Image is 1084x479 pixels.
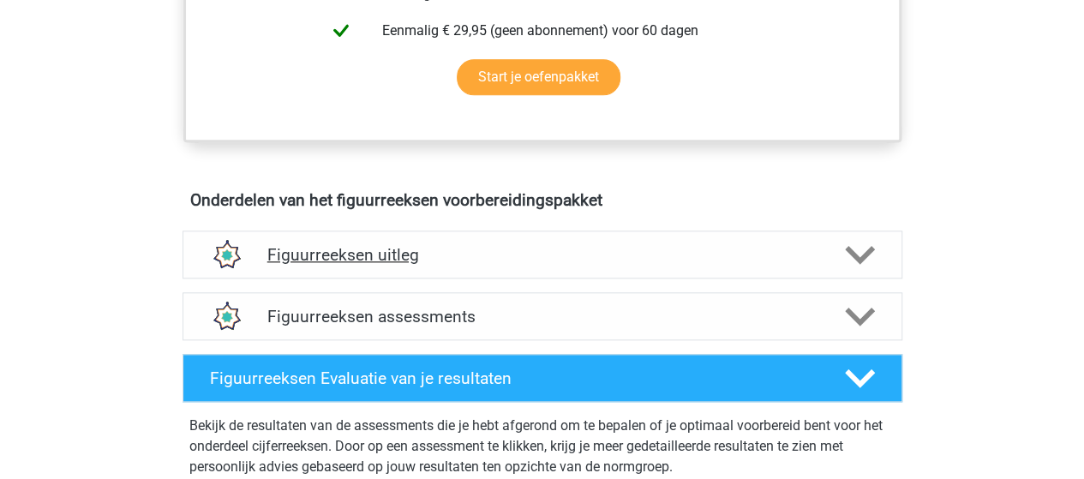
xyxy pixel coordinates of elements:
[267,245,817,265] h4: Figuurreeksen uitleg
[176,231,909,278] a: uitleg Figuurreeksen uitleg
[267,307,817,326] h4: Figuurreeksen assessments
[210,368,817,388] h4: Figuurreeksen Evaluatie van je resultaten
[204,295,248,338] img: figuurreeksen assessments
[176,354,909,402] a: Figuurreeksen Evaluatie van je resultaten
[457,59,620,95] a: Start je oefenpakket
[204,233,248,277] img: figuurreeksen uitleg
[189,416,895,477] p: Bekijk de resultaten van de assessments die je hebt afgerond om te bepalen of je optimaal voorber...
[190,190,895,210] h4: Onderdelen van het figuurreeksen voorbereidingspakket
[176,292,909,340] a: assessments Figuurreeksen assessments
